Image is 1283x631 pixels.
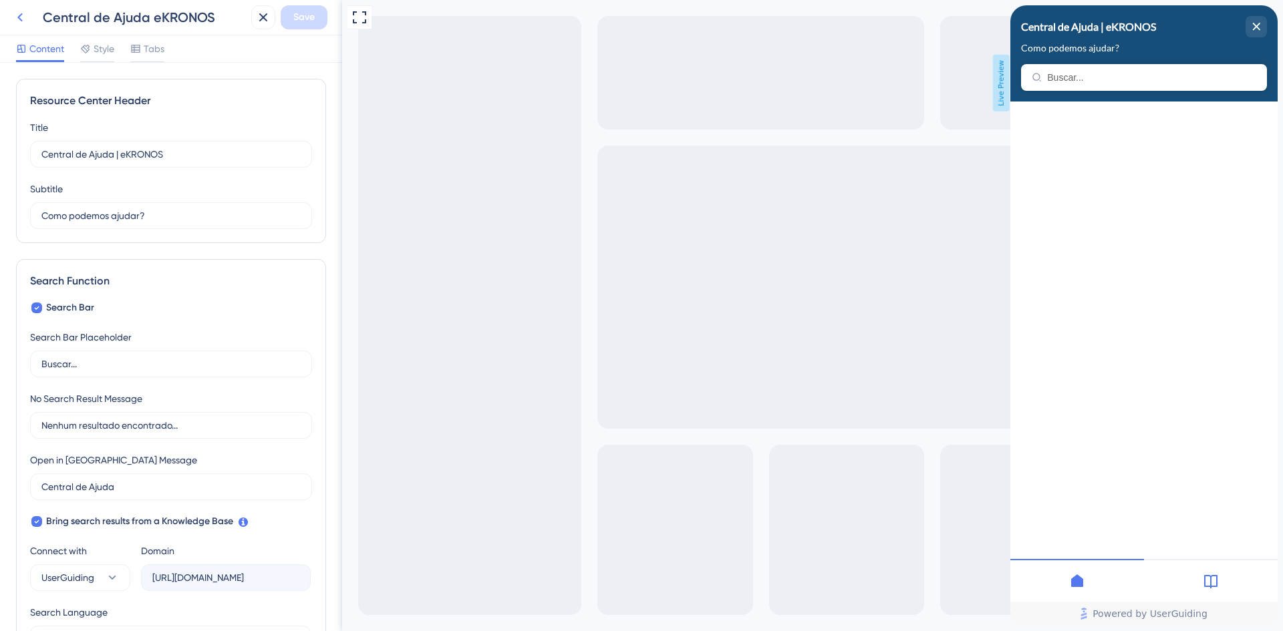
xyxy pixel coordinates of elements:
[41,357,301,371] input: Buscar...
[30,181,63,197] div: Subtitle
[43,8,246,27] div: Central de Ajuda eKRONOS
[30,391,142,407] div: No Search Result Message
[152,570,299,585] input: company.help.userguiding.com
[30,93,312,109] div: Resource Center Header
[11,4,26,19] img: launcher-image-alternative-text
[94,41,114,57] span: Style
[82,600,197,616] span: Powered by UserGuiding
[30,543,130,559] div: Connect with
[293,9,315,25] span: Save
[46,300,94,316] span: Search Bar
[41,147,301,162] input: Title
[30,329,132,345] div: Search Bar Placeholder
[11,11,146,31] span: Central de Ajuda | eKRONOS
[46,513,233,530] span: Bring search results from a Knowledge Base
[29,41,64,57] span: Content
[11,37,109,48] span: Como podemos ajudar?
[41,570,94,586] span: UserGuiding
[30,564,130,591] button: UserGuiding
[30,120,48,136] div: Title
[144,41,164,57] span: Tabs
[281,5,327,29] button: Save
[41,418,301,433] input: Nenhum resultado encontrado...
[651,55,668,112] span: Live Preview
[30,604,108,620] span: Search Language
[37,67,246,77] input: Buscar...
[30,452,197,468] div: Open in [GEOGRAPHIC_DATA] Message
[235,11,257,32] div: close resource center
[30,273,312,289] div: Search Function
[31,3,106,19] span: Ajuda eKRONOS
[116,7,120,17] div: 3
[41,208,301,223] input: Description
[141,543,174,559] div: Domain
[41,479,301,494] input: Central de Ajuda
